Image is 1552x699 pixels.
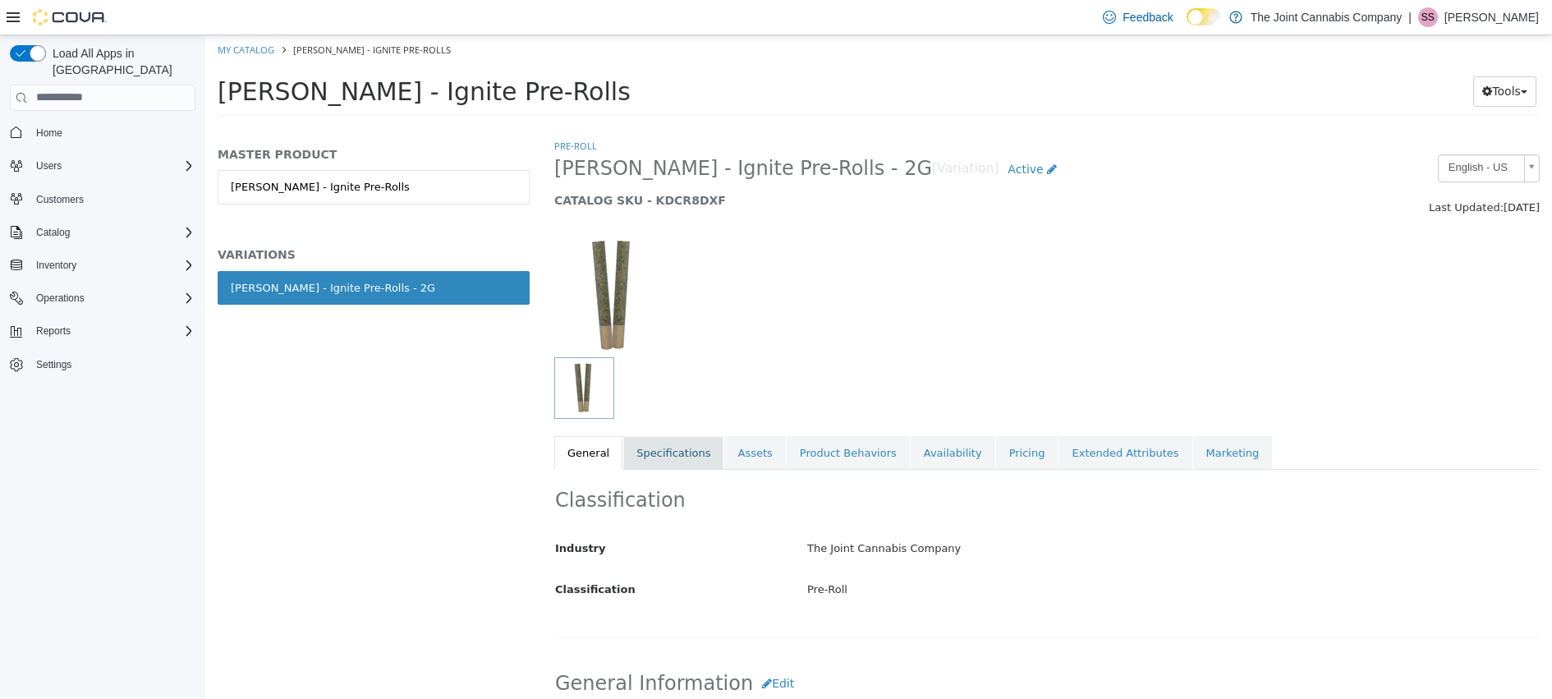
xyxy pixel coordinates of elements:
[3,320,202,343] button: Reports
[88,8,246,21] span: [PERSON_NAME] - Ignite Pre-Rolls
[802,127,838,140] span: Active
[36,292,85,305] span: Operations
[12,42,425,71] span: [PERSON_NAME] - Ignite Pre-Rolls
[1233,120,1312,145] span: English - US
[36,126,62,140] span: Home
[30,156,195,176] span: Users
[30,123,69,143] a: Home
[30,255,195,275] span: Inventory
[590,499,1346,528] div: The Joint Cannabis Company
[349,104,392,117] a: Pre-Roll
[12,8,69,21] a: My Catalog
[30,288,91,308] button: Operations
[349,158,1082,172] h5: CATALOG SKU - KDCR8DXF
[590,540,1346,569] div: Pre-Roll
[3,154,202,177] button: Users
[30,156,68,176] button: Users
[12,212,324,227] h5: VARIATIONS
[349,199,468,322] img: 150
[12,135,324,169] a: [PERSON_NAME] - Ignite Pre-Rolls
[30,189,195,209] span: Customers
[3,221,202,244] button: Catalog
[1251,7,1402,27] p: The Joint Cannabis Company
[3,187,202,211] button: Customers
[36,358,71,371] span: Settings
[727,127,793,140] small: [Variation]
[1096,1,1179,34] a: Feedback
[36,259,76,272] span: Inventory
[418,401,518,435] a: Specifications
[46,45,195,78] span: Load All Apps in [GEOGRAPHIC_DATA]
[3,254,202,277] button: Inventory
[30,321,195,341] span: Reports
[350,633,1334,664] h2: General Information
[548,633,598,664] button: Edit
[36,193,84,206] span: Customers
[581,401,705,435] a: Product Behaviors
[1408,7,1412,27] p: |
[853,401,986,435] a: Extended Attributes
[25,245,230,261] div: [PERSON_NAME] - Ignite Pre-Rolls - 2G
[1233,119,1334,147] a: English - US
[30,255,83,275] button: Inventory
[349,121,727,146] span: [PERSON_NAME] - Ignite Pre-Rolls - 2G
[791,401,853,435] a: Pricing
[30,355,78,375] a: Settings
[3,352,202,376] button: Settings
[10,114,195,420] nav: Complex example
[30,223,76,242] button: Catalog
[12,112,324,126] h5: MASTER PRODUCT
[350,453,1334,478] h2: Classification
[33,9,107,25] img: Cova
[1298,166,1334,178] span: [DATE]
[350,507,401,519] span: Industry
[1268,41,1331,71] button: Tools
[988,401,1068,435] a: Marketing
[519,401,580,435] a: Assets
[1421,7,1435,27] span: SS
[349,401,417,435] a: General
[1444,7,1539,27] p: [PERSON_NAME]
[30,223,195,242] span: Catalog
[36,226,70,239] span: Catalog
[1187,8,1221,25] input: Dark Mode
[1418,7,1438,27] div: Sagar Sanghera
[30,288,195,308] span: Operations
[30,190,90,209] a: Customers
[30,354,195,375] span: Settings
[1123,9,1173,25] span: Feedback
[36,159,62,172] span: Users
[3,121,202,145] button: Home
[3,287,202,310] button: Operations
[36,324,71,338] span: Reports
[30,321,77,341] button: Reports
[30,122,195,143] span: Home
[350,548,430,560] span: Classification
[705,401,790,435] a: Availability
[1224,166,1298,178] span: Last Updated:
